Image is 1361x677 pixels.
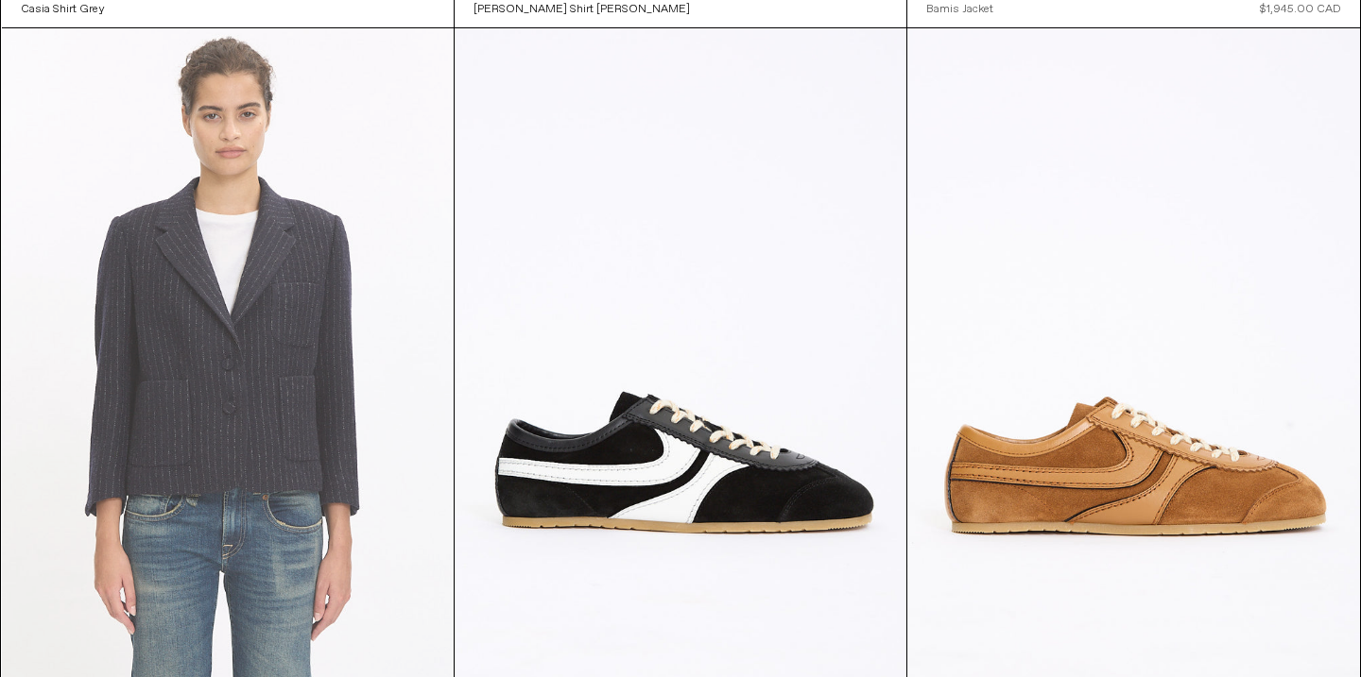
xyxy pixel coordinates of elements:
[474,2,690,18] div: [PERSON_NAME] Shirt [PERSON_NAME]
[21,1,114,18] a: Casia Shirt Grey
[1260,1,1341,18] div: $1,945.00 CAD
[926,1,1020,18] a: Bamis Jacket
[474,1,690,18] a: [PERSON_NAME] Shirt [PERSON_NAME]
[926,2,993,18] div: Bamis Jacket
[21,2,105,18] div: Casia Shirt Grey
